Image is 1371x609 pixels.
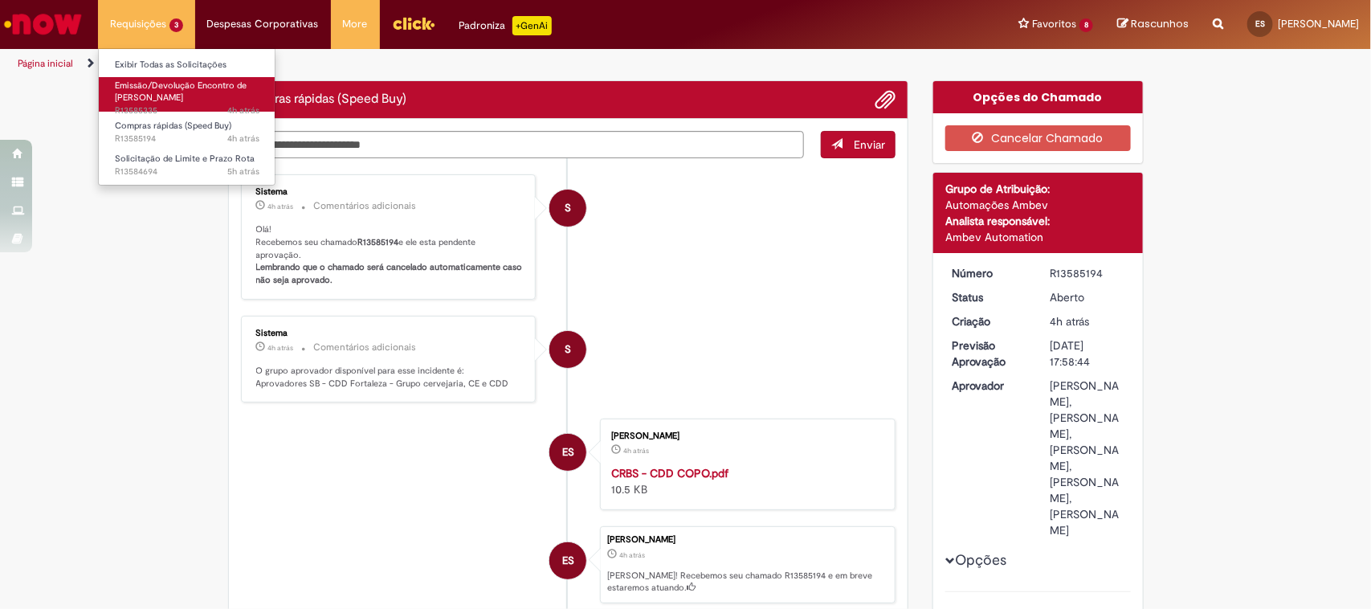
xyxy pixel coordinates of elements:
[12,49,902,79] ul: Trilhas de página
[358,236,399,248] b: R13585194
[611,465,879,497] div: 10.5 KB
[1079,18,1093,32] span: 8
[945,181,1131,197] div: Grupo de Atribuição:
[549,331,586,368] div: System
[268,202,294,211] time: 01/10/2025 10:58:57
[115,120,231,132] span: Compras rápidas (Speed Buy)
[268,343,294,353] span: 4h atrás
[169,18,183,32] span: 3
[1131,16,1189,31] span: Rascunhos
[940,265,1038,281] dt: Número
[115,104,259,117] span: R13585335
[565,189,571,227] span: S
[1051,313,1125,329] div: 01/10/2025 10:58:44
[940,289,1038,305] dt: Status
[854,137,885,152] span: Enviar
[227,133,259,145] time: 01/10/2025 10:58:45
[227,104,259,116] time: 01/10/2025 11:15:43
[623,446,649,456] time: 01/10/2025 10:58:41
[241,92,407,107] h2: Compras rápidas (Speed Buy) Histórico de tíquete
[1032,16,1076,32] span: Favoritos
[343,16,368,32] span: More
[945,197,1131,213] div: Automações Ambev
[99,56,275,74] a: Exibir Todas as Solicitações
[1255,18,1265,29] span: ES
[549,542,586,579] div: Ester Vitoria Goncalves Dos Santos
[549,434,586,471] div: Ester Vitoria Goncalves Dos Santos
[549,190,586,227] div: System
[99,117,275,147] a: Aberto R13585194 : Compras rápidas (Speed Buy)
[945,213,1131,229] div: Analista responsável:
[314,199,417,213] small: Comentários adicionais
[459,16,552,35] div: Padroniza
[207,16,319,32] span: Despesas Corporativas
[1051,289,1125,305] div: Aberto
[619,550,645,560] span: 4h atrás
[227,166,259,178] time: 01/10/2025 09:59:49
[314,341,417,354] small: Comentários adicionais
[256,261,525,286] b: Lembrando que o chamado será cancelado automaticamente caso não seja aprovado.
[1278,17,1359,31] span: [PERSON_NAME]
[623,446,649,456] span: 4h atrás
[611,466,728,480] a: CRBS - CDD COPO.pdf
[268,343,294,353] time: 01/10/2025 10:58:52
[1051,378,1125,538] div: [PERSON_NAME], [PERSON_NAME], [PERSON_NAME], [PERSON_NAME], [PERSON_NAME]
[98,48,275,186] ul: Requisições
[99,150,275,180] a: Aberto R13584694 : Solicitação de Limite e Prazo Rota
[875,89,896,110] button: Adicionar anexos
[115,80,247,104] span: Emissão/Devolução Encontro de [PERSON_NAME]
[99,77,275,112] a: Aberto R13585335 : Emissão/Devolução Encontro de Contas Fornecedor
[241,131,805,159] textarea: Digite sua mensagem aqui...
[607,535,887,545] div: [PERSON_NAME]
[940,378,1038,394] dt: Aprovador
[227,166,259,178] span: 5h atrás
[227,104,259,116] span: 4h atrás
[562,542,574,580] span: ES
[115,153,255,165] span: Solicitação de Limite e Prazo Rota
[619,550,645,560] time: 01/10/2025 10:58:44
[18,57,73,70] a: Página inicial
[940,337,1038,370] dt: Previsão Aprovação
[256,329,524,338] div: Sistema
[945,229,1131,245] div: Ambev Automation
[821,131,896,158] button: Enviar
[115,133,259,145] span: R13585194
[933,81,1143,113] div: Opções do Chamado
[268,202,294,211] span: 4h atrás
[940,313,1038,329] dt: Criação
[607,570,887,595] p: [PERSON_NAME]! Recebemos seu chamado R13585194 e em breve estaremos atuando.
[611,431,879,441] div: [PERSON_NAME]
[2,8,84,40] img: ServiceNow
[1051,337,1125,370] div: [DATE] 17:58:44
[1051,265,1125,281] div: R13585194
[256,223,524,287] p: Olá! Recebemos seu chamado e ele esta pendente aprovação.
[565,330,571,369] span: S
[392,11,435,35] img: click_logo_yellow_360x200.png
[945,125,1131,151] button: Cancelar Chamado
[1051,314,1090,329] time: 01/10/2025 10:58:44
[110,16,166,32] span: Requisições
[1051,314,1090,329] span: 4h atrás
[256,187,524,197] div: Sistema
[1117,17,1189,32] a: Rascunhos
[115,166,259,178] span: R13584694
[256,365,524,390] p: O grupo aprovador disponível para esse incidente é: Aprovadores SB - CDD Fortaleza - Grupo cervej...
[227,133,259,145] span: 4h atrás
[241,526,896,603] li: Ester Vitoria Goncalves Dos Santos
[512,16,552,35] p: +GenAi
[562,433,574,472] span: ES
